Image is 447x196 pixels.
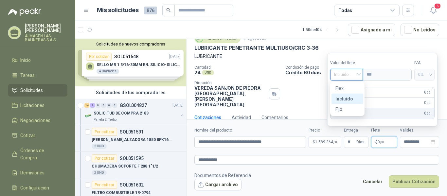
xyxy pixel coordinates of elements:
a: Solicitudes [8,84,67,97]
a: Licitaciones [8,99,67,112]
label: Flete [371,127,397,134]
p: Dirección [194,80,266,85]
span: Inicio [20,57,31,64]
div: Todas [338,7,352,14]
a: Cotizar [8,129,67,142]
div: 0 [101,103,106,108]
label: Precio [309,127,341,134]
span: Días [356,136,365,148]
div: Cotizaciones [194,114,221,121]
img: Logo peakr [8,8,41,16]
span: ,00 [426,101,430,105]
div: Solicitudes de tus compradores [75,86,186,99]
label: Nombre del producto [194,127,306,134]
div: Solicitudes de nuevos compradoresPor cotizarSOL051548[DATE] SELLO MR 1 3/16-30MM R/L SILICIO-SILI... [75,39,186,86]
a: Tareas [8,69,67,81]
p: SOL051591 [120,130,144,134]
div: Incluido [335,95,359,102]
div: 1 - 50 de 404 [302,25,343,35]
p: LUBRICANTE [194,53,439,60]
div: Por cotizar [92,154,117,162]
span: 0 [378,140,384,144]
label: Entrega [344,127,368,134]
span: search [166,8,171,12]
span: Negociaciones [20,117,50,124]
img: Company Logo [84,112,92,120]
div: 2 UND [92,144,107,149]
span: ,00 [333,140,337,144]
button: 6 [427,5,439,16]
label: IVA [414,60,435,66]
a: Configuración [8,182,67,194]
a: Órdenes de Compra [8,144,67,164]
button: Asignado a mi [348,24,395,36]
label: Validez [400,127,439,134]
div: 0 [96,103,100,108]
div: Actividad [232,114,251,121]
div: Fijo [335,106,359,113]
a: Remisiones [8,167,67,179]
span: $ [375,140,378,144]
span: Incluido [334,70,359,80]
div: 0 [107,103,112,108]
a: Por cotizarSOL051595CHUMACERA SOPORTE F 208 1"1/22 UND [75,152,186,178]
button: Publicar Cotización [389,175,439,188]
span: Tareas [20,72,35,79]
p: CHUMACERA SOPORTE F 208 1"1/2 [92,163,158,169]
p: SOLICITUD DE COMPRA 2183 [94,110,149,116]
span: Órdenes de Compra [20,147,61,161]
div: Por cotizar [92,128,117,136]
span: 0% [418,70,431,80]
p: GSOL004827 [120,103,147,108]
p: Documentos de Referencia [194,172,251,179]
span: 0 [424,100,430,106]
p: SOL051595 [120,156,144,161]
div: Fijo [331,104,363,115]
p: SOL051602 [120,183,144,187]
button: No Leídos [401,24,439,36]
span: 0 [424,110,430,116]
p: ALMACEN LAS BALINERAS S.A.S [25,34,67,42]
p: [DATE] [172,102,184,109]
span: Licitaciones [20,102,45,109]
span: ,00 [380,140,384,144]
p: 24 [194,70,201,75]
a: Negociaciones [8,114,67,127]
a: Inicio [8,54,67,66]
a: Por cotizarSOL051591[PERSON_NAME] ALZADORA 1850 8PK1650 AL ERNADOR2 UND [75,125,186,152]
div: 14 [84,103,89,108]
p: $1.589.364,00 [309,136,341,148]
div: Incluido [331,94,363,104]
span: 6 [434,3,441,9]
p: Condición de pago [285,65,444,70]
span: 1.589.364 [315,140,337,144]
span: 0 [424,89,430,96]
h1: Mis solicitudes [97,6,139,15]
div: UND [202,70,214,75]
div: 2 UND [92,170,107,175]
div: 0 [112,103,117,108]
p: [PERSON_NAME] ALZADORA 1850 8PK1650 AL ERNADOR [92,137,173,143]
div: Por cotizar [92,181,117,189]
p: [PERSON_NAME] [PERSON_NAME] [25,24,67,33]
a: 14 2 0 0 0 0 GSOL004827[DATE] Company LogoSOLICITUD DE COMPRA 2183Panela El Trébol [84,101,185,122]
p: $ 0,00 [371,136,397,148]
span: Solicitudes [20,87,43,94]
button: Cancelar [359,175,386,188]
button: Cargar archivo [194,179,241,191]
p: VEREDA SANJON DE PIEDRA [GEOGRAPHIC_DATA] , [PERSON_NAME][GEOGRAPHIC_DATA] [194,85,266,107]
span: close-circle [431,140,435,144]
div: Flex [335,85,359,92]
span: ,00 [426,91,430,94]
span: Cotizar [20,132,35,139]
label: Valor del flete [330,60,363,66]
p: Cantidad [194,65,280,70]
span: Remisiones [20,169,45,176]
div: 2 [90,103,95,108]
p: Panela El Trébol [94,117,117,122]
span: ,00 [426,112,430,115]
span: 876 [144,7,157,14]
p: FILTRO COMBUSTIBLE 1R-0794 [92,190,151,196]
span: Configuración [20,184,49,191]
p: LUBRICANTE PENETRANTE MULTIUSO/CRC 3-36 [194,45,319,51]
